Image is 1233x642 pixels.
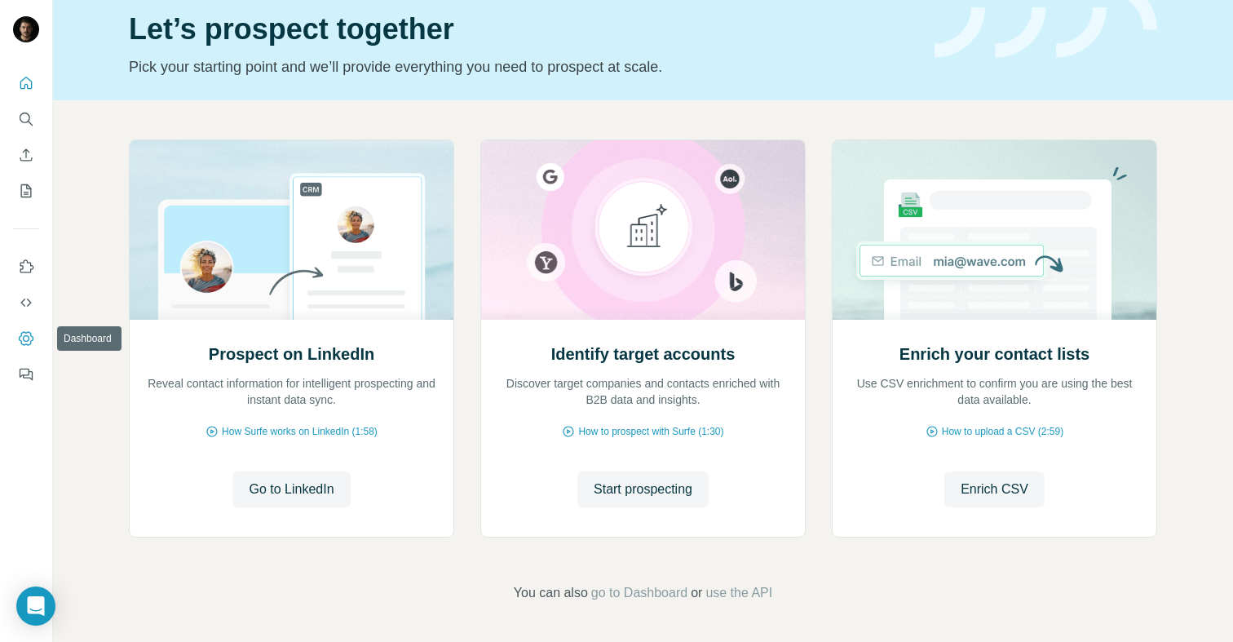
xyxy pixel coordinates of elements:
button: Enrich CSV [944,472,1045,507]
button: Dashboard [13,324,39,353]
button: Enrich CSV [13,140,39,170]
h2: Prospect on LinkedIn [209,343,374,365]
p: Reveal contact information for intelligent prospecting and instant data sync. [146,375,437,408]
span: Go to LinkedIn [249,480,334,499]
span: How to upload a CSV (2:59) [942,424,1063,439]
img: Enrich your contact lists [832,140,1157,320]
button: go to Dashboard [591,583,687,603]
img: Avatar [13,16,39,42]
button: Start prospecting [577,472,709,507]
button: Use Surfe on LinkedIn [13,252,39,281]
h2: Identify target accounts [551,343,736,365]
p: Pick your starting point and we’ll provide everything you need to prospect at scale. [129,55,915,78]
h1: Let’s prospect together [129,13,915,46]
span: You can also [514,583,588,603]
span: How Surfe works on LinkedIn (1:58) [222,424,378,439]
span: How to prospect with Surfe (1:30) [578,424,723,439]
p: Use CSV enrichment to confirm you are using the best data available. [849,375,1140,408]
button: Feedback [13,360,39,389]
button: Use Surfe API [13,288,39,317]
span: or [691,583,702,603]
img: Prospect on LinkedIn [129,140,454,320]
p: Discover target companies and contacts enriched with B2B data and insights. [497,375,789,408]
button: Quick start [13,69,39,98]
button: My lists [13,176,39,206]
h2: Enrich your contact lists [899,343,1089,365]
span: Start prospecting [594,480,692,499]
button: use the API [705,583,772,603]
button: Go to LinkedIn [232,472,350,507]
button: Search [13,104,39,134]
span: Enrich CSV [961,480,1028,499]
div: Open Intercom Messenger [16,587,55,626]
img: Identify target accounts [480,140,806,320]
